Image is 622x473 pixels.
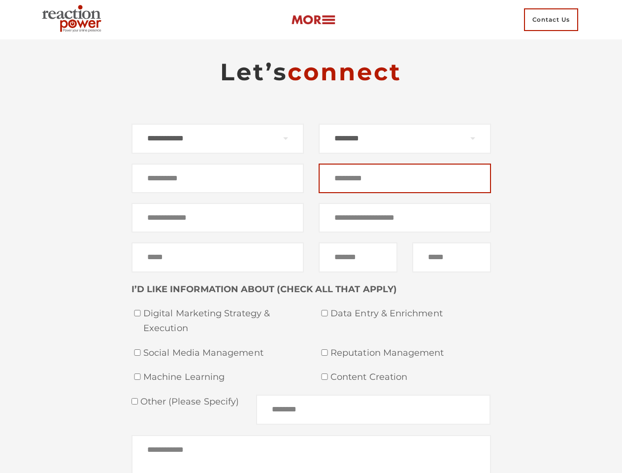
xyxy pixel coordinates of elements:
span: Reputation Management [330,346,491,361]
span: Social Media Management [143,346,304,361]
span: Machine Learning [143,370,304,385]
span: Contact Us [524,8,578,31]
strong: I’D LIKE INFORMATION ABOUT (CHECK ALL THAT APPLY) [131,284,397,295]
span: connect [288,58,402,86]
h2: Let’s [131,57,491,87]
img: Executive Branding | Personal Branding Agency [38,2,109,37]
img: more-btn.png [291,14,335,26]
span: Digital Marketing Strategy & Execution [143,306,304,336]
span: Content Creation [330,370,491,385]
span: Data Entry & Enrichment [330,306,491,321]
span: Other (please specify) [138,396,239,407]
